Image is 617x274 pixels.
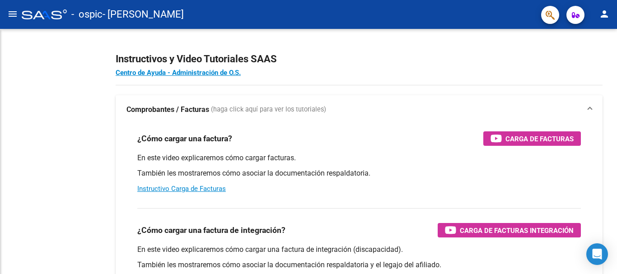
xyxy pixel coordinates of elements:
mat-icon: person [599,9,610,19]
div: Open Intercom Messenger [586,243,608,265]
span: - [PERSON_NAME] [103,5,184,24]
p: También les mostraremos cómo asociar la documentación respaldatoria y el legajo del afiliado. [137,260,581,270]
span: Carga de Facturas Integración [460,225,574,236]
a: Centro de Ayuda - Administración de O.S. [116,69,241,77]
span: - ospic [71,5,103,24]
mat-icon: menu [7,9,18,19]
h3: ¿Cómo cargar una factura de integración? [137,224,285,237]
span: Carga de Facturas [505,133,574,144]
strong: Comprobantes / Facturas [126,105,209,115]
h2: Instructivos y Video Tutoriales SAAS [116,51,603,68]
p: En este video explicaremos cómo cargar facturas. [137,153,581,163]
span: (haga click aquí para ver los tutoriales) [211,105,326,115]
p: En este video explicaremos cómo cargar una factura de integración (discapacidad). [137,245,581,255]
a: Instructivo Carga de Facturas [137,185,226,193]
h3: ¿Cómo cargar una factura? [137,132,232,145]
p: También les mostraremos cómo asociar la documentación respaldatoria. [137,168,581,178]
mat-expansion-panel-header: Comprobantes / Facturas (haga click aquí para ver los tutoriales) [116,95,603,124]
button: Carga de Facturas Integración [438,223,581,237]
button: Carga de Facturas [483,131,581,146]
